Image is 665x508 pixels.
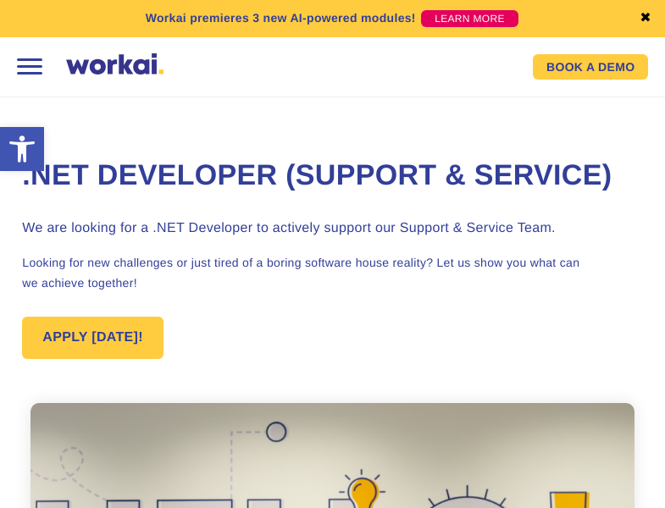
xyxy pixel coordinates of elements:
[22,252,642,293] p: Looking for new challenges or just tired of a boring software house reality? Let us show you what...
[22,218,642,239] h3: We are looking for a .NET Developer to actively support our Support & Service Team.
[22,317,163,359] a: APPLY [DATE]!
[533,54,648,80] a: BOOK A DEMO
[421,10,518,27] a: LEARN MORE
[640,12,651,25] a: ✖
[22,157,642,196] h1: .NET Developer (Support & Service)
[146,9,416,27] p: Workai premieres 3 new AI-powered modules!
